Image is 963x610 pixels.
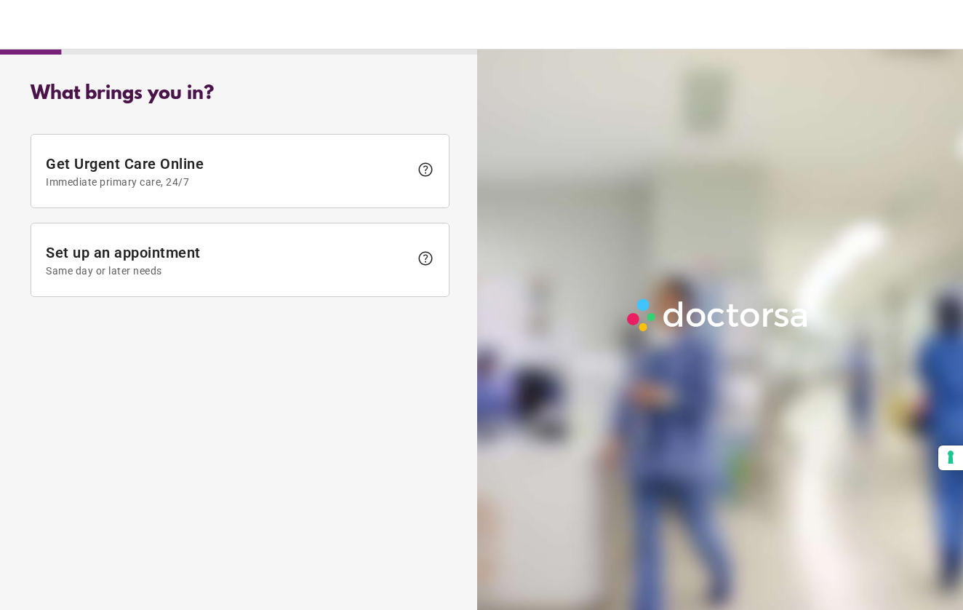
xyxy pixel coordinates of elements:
[417,161,434,178] span: help
[417,250,434,267] span: help
[46,244,409,277] span: Set up an appointment
[938,445,963,470] button: Your consent preferences for tracking technologies
[46,265,409,277] span: Same day or later needs
[622,293,815,336] img: Logo-Doctorsa-trans-White-partial-flat.png
[46,176,409,188] span: Immediate primary care, 24/7
[46,155,409,188] span: Get Urgent Care Online
[31,83,449,105] div: What brings you in?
